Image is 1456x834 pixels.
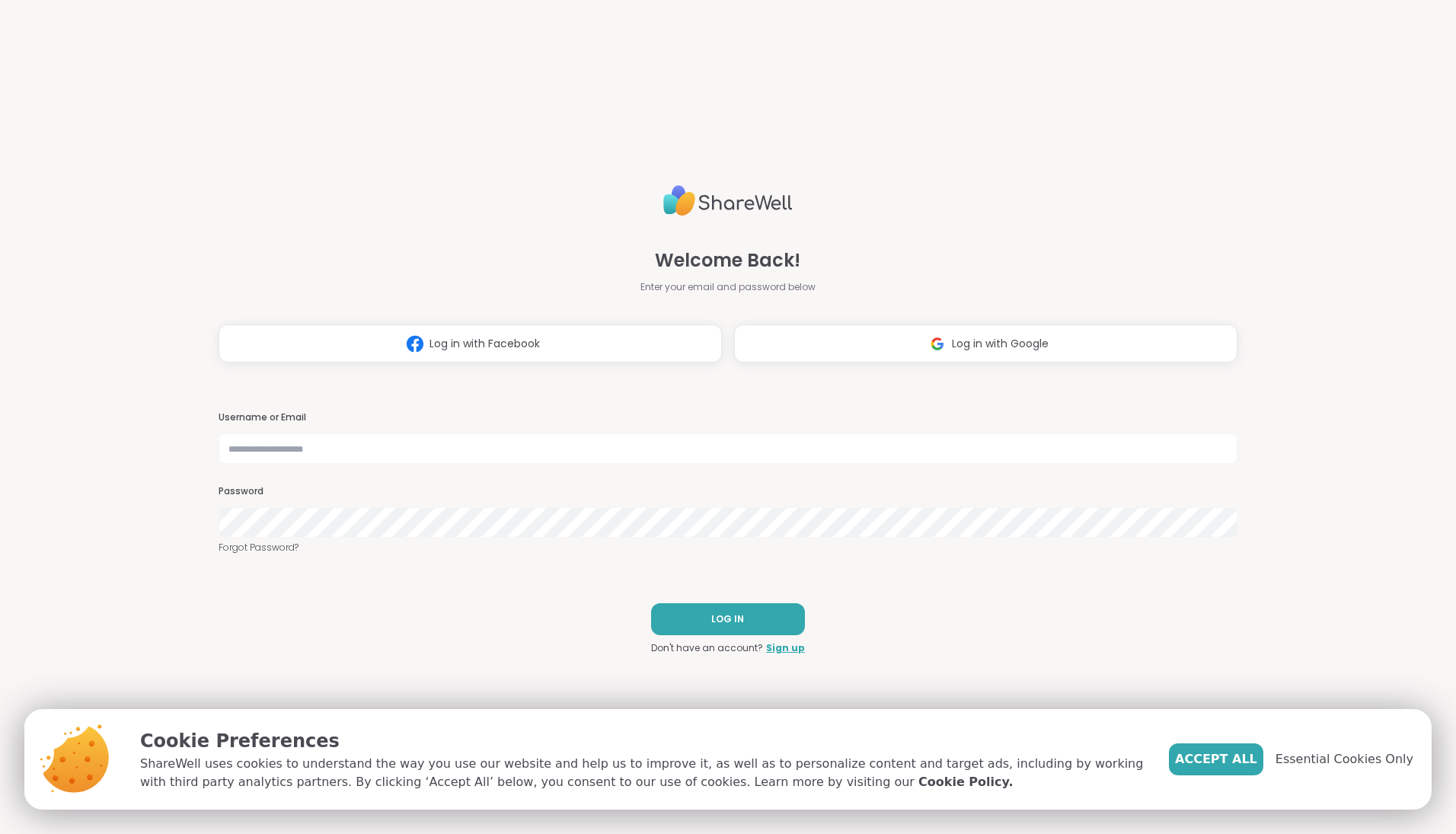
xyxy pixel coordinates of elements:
[663,179,793,222] img: ShareWell Logo
[734,324,1237,363] button: Log in with Google
[651,641,763,655] span: Don't have an account?
[952,336,1049,352] span: Log in with Google
[918,773,1013,791] a: Cookie Policy.
[1276,750,1413,768] span: Essential Cookies Only
[140,755,1145,791] p: ShareWell uses cookies to understand the way you use our website and help us to improve it, as we...
[640,280,816,294] span: Enter your email and password below
[651,603,805,635] button: LOG IN
[401,330,429,358] img: ShareWell Logomark
[219,541,1237,554] a: Forgot Password?
[655,247,800,274] span: Welcome Back!
[219,324,722,363] button: Log in with Facebook
[219,411,1237,424] h3: Username or Email
[429,336,540,352] span: Log in with Facebook
[140,727,1145,755] p: Cookie Preferences
[219,485,1237,498] h3: Password
[923,330,952,358] img: ShareWell Logomark
[1175,750,1257,768] span: Accept All
[711,612,744,626] span: LOG IN
[1169,743,1263,775] button: Accept All
[766,641,805,655] a: Sign up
